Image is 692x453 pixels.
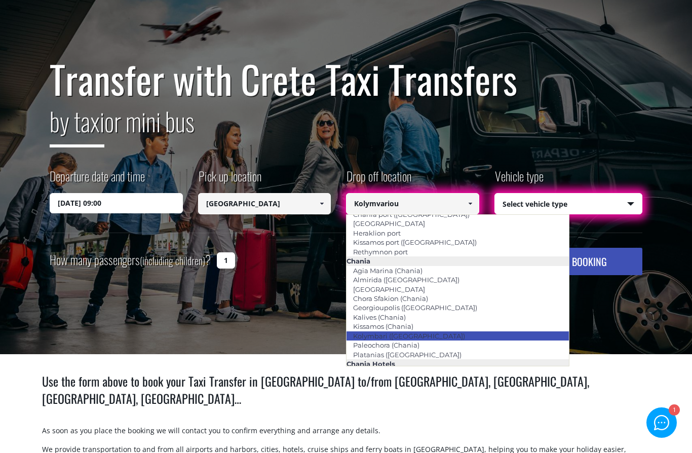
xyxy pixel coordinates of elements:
input: Select pickup location [198,193,331,214]
h1: Transfer with Crete Taxi Transfers [50,58,642,100]
input: Select drop-off location [346,193,479,214]
a: Kolymbari ([GEOGRAPHIC_DATA]) [347,329,472,343]
a: Agia Marina (Chania) [347,263,429,278]
h1: Use the form above to book your Taxi Transfer in [GEOGRAPHIC_DATA] to/from [GEOGRAPHIC_DATA], [GE... [42,372,650,407]
label: Pick up location [198,167,261,193]
a: [GEOGRAPHIC_DATA] [347,216,432,231]
a: Kissamos (Chania) [347,319,420,333]
small: (including children) [140,253,205,268]
a: Show All Items [462,193,478,214]
a: Heraklion port [347,226,407,240]
li: Chania [347,256,569,266]
a: Platanias ([GEOGRAPHIC_DATA]) [347,348,468,362]
a: Kalives (Chania) [347,310,412,324]
label: Drop off location [346,167,411,193]
h2: or mini bus [50,100,642,155]
button: MAKE A BOOKING [506,248,642,275]
label: Departure date and time [50,167,145,193]
li: Chania Hotels [347,359,569,368]
a: Paleochora (Chania) [347,338,426,352]
a: Chora Sfakion (Chania) [347,291,435,306]
a: Rethymnon port [347,245,414,259]
a: Almirida ([GEOGRAPHIC_DATA]) [347,273,466,287]
a: Show All Items [314,193,330,214]
a: Kissamos port ([GEOGRAPHIC_DATA]) [347,235,483,249]
label: How many passengers ? [50,248,211,273]
span: by taxi [50,102,104,147]
p: As soon as you place the booking we will contact you to confirm everything and arrange any details. [42,426,650,444]
a: Georgioupolis ([GEOGRAPHIC_DATA]) [347,300,484,315]
a: [GEOGRAPHIC_DATA] [347,282,432,296]
div: 1 [669,404,680,416]
label: Vehicle type [494,167,544,193]
span: Select vehicle type [495,194,642,215]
